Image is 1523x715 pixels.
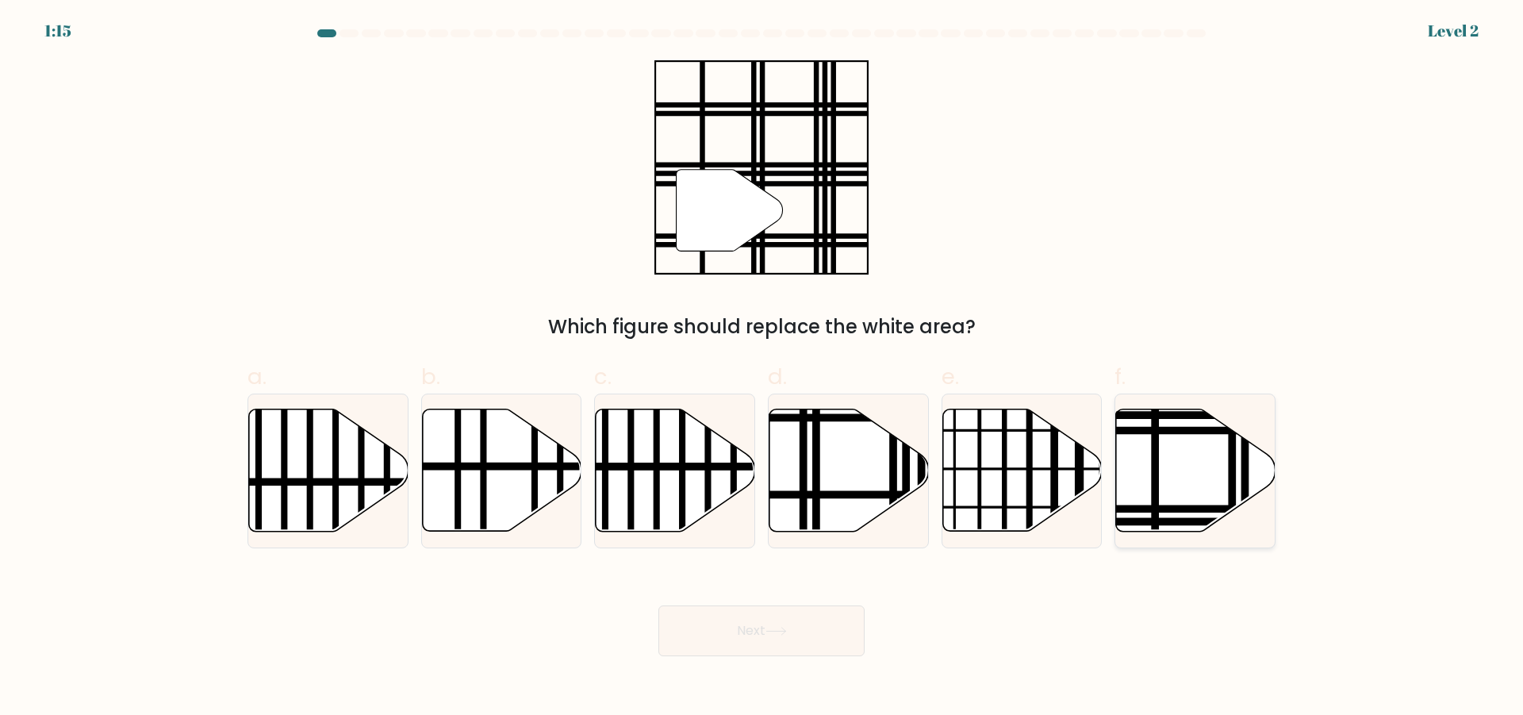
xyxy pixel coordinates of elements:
[1428,19,1479,43] div: Level 2
[247,361,267,392] span: a.
[594,361,612,392] span: c.
[658,605,865,656] button: Next
[676,170,782,252] g: "
[942,361,959,392] span: e.
[1114,361,1126,392] span: f.
[421,361,440,392] span: b.
[44,19,71,43] div: 1:15
[257,313,1266,341] div: Which figure should replace the white area?
[768,361,787,392] span: d.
